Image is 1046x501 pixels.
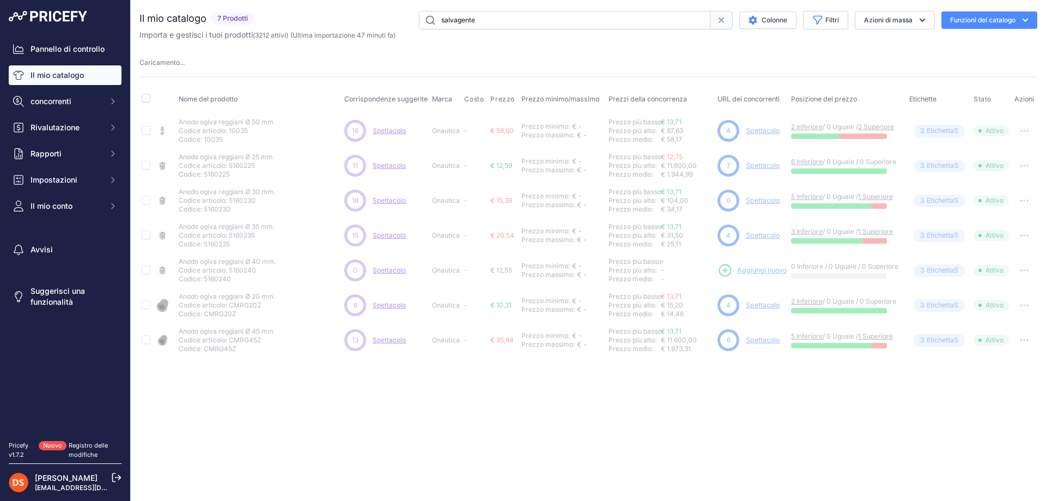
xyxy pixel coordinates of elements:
input: Search [419,11,710,29]
font: 3 [920,161,925,170]
font: € 15,20 [661,301,683,309]
font: S [954,231,958,239]
font: 3 [920,126,925,135]
font: € 10,31 [490,301,512,309]
font: 0 [353,266,357,274]
font: Prezzo più alto: [609,231,656,239]
a: Prezzo più basso: [609,153,663,161]
a: 5 Inferiore [791,332,823,340]
a: Prezzo più basso: [609,188,663,196]
a: € 13,71 [661,292,682,300]
font: Etichetta [927,301,954,309]
font: Prezzo medio: [609,240,653,248]
font: Prezzo minimo: [521,331,570,340]
font: Codice: 10035 [179,135,223,143]
button: Il mio conto [9,196,121,216]
font: Prezzo massimo: [521,131,575,139]
font: Etichette [909,95,936,103]
font: Prezzo massimo: [521,340,575,348]
font: € 13,71 [661,188,682,196]
button: concorrenti [9,92,121,111]
font: Prezzo minimo: [521,157,570,165]
font: Attivo [986,301,1004,309]
a: € 13,71 [661,222,682,231]
font: € 11.600,00 [661,161,697,170]
font: € 20,54 [490,231,514,239]
font: Prezzo massimo: [521,166,575,174]
font: Attivo [986,231,1004,239]
button: Filtri [803,11,848,29]
font: 7 Prodotti [217,14,248,22]
font: Caricamento [139,58,180,67]
font: € 13,71 [661,118,682,126]
font: Spettacolo [373,161,406,170]
button: Rivalutazione [9,118,121,137]
font: - [661,257,664,265]
font: - [464,126,467,135]
font: S [954,336,958,344]
font: 16 [352,126,358,135]
font: Prezzo medio: [609,345,653,353]
a: Pannello di controllo [9,39,121,59]
font: 2 Superiore [858,123,894,131]
font: Stato [974,95,992,103]
font: € [572,331,576,340]
font: - [583,201,587,209]
font: Onautica [432,266,460,274]
font: Il mio catalogo [139,13,206,24]
font: Spettacolo [746,126,780,135]
font: - [583,270,587,279]
font: - [579,331,582,340]
a: 5 Inferiore [791,192,823,201]
font: concorrenti [31,96,71,106]
font: 6 [727,196,731,204]
a: Spettacolo [746,161,780,170]
font: Onautica [432,196,460,204]
font: - [579,227,582,235]
font: Azioni [1014,95,1034,103]
font: € [577,340,581,348]
font: Anodo ogiva reggiani Ø 20 mm. [179,292,275,300]
font: Rivalutazione [31,123,80,132]
a: 1 Superiore [858,227,893,236]
font: S [954,126,958,135]
font: Prezzo più basso: [609,118,663,126]
font: Codice: 5160235 [179,240,230,248]
font: Prezzo medio: [609,205,653,213]
font: € [572,122,576,130]
font: Codice articolo: 5160225 [179,161,255,170]
font: Codice articolo: 10035 [179,126,248,135]
button: Funzioni del catalogo [941,11,1037,29]
a: 1 Superiore [858,332,893,340]
font: € 35,84 [490,336,514,344]
font: 6 [354,301,357,309]
img: Logo Pricefy [9,11,87,22]
a: Suggerisci una funzionalità [9,281,121,312]
a: € 13,71 [661,327,682,335]
a: 3 Inferiore [791,227,823,236]
a: [EMAIL_ADDRESS][DOMAIN_NAME] [35,484,149,492]
font: Codice: CMRG45Z [179,345,236,353]
font: € [572,192,576,200]
font: Etichetta [927,266,954,274]
font: Prezzo minimo/massimo [521,95,599,103]
font: Azioni di massa [864,16,913,24]
font: € [577,270,581,279]
font: € 104,00 [661,196,689,204]
a: [PERSON_NAME] [35,473,98,482]
font: Impostazioni [31,175,77,184]
font: ... [180,58,185,67]
a: Spettacolo [746,336,780,344]
font: - [464,196,467,204]
font: Suggerisci una funzionalità [31,286,85,306]
font: Aggiungi nuovo [737,266,787,274]
font: Codice articolo: CMRG45Z [179,336,261,344]
font: - [464,301,467,309]
a: 2 Inferiore [791,297,823,305]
